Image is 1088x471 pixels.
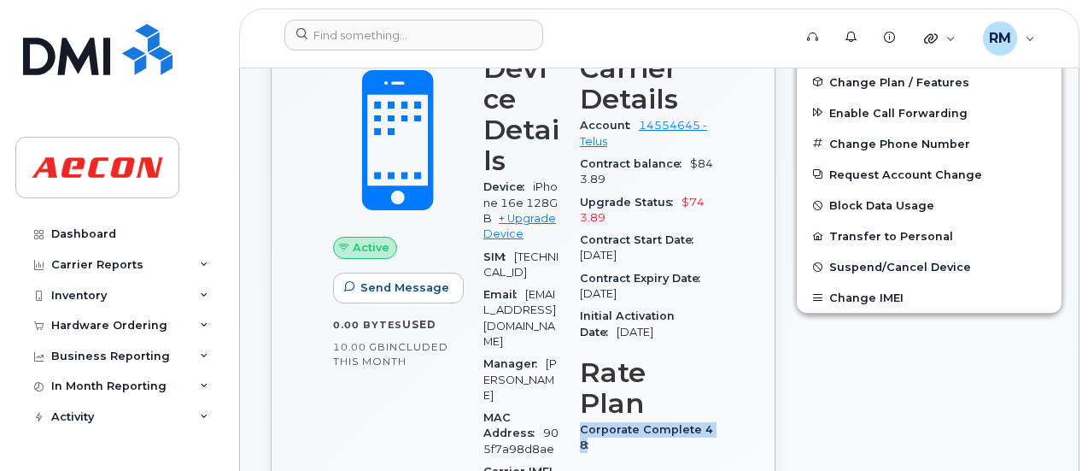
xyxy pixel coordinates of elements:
[483,250,514,263] span: SIM
[829,106,968,119] span: Enable Call Forwarding
[360,280,449,296] span: Send Message
[580,119,639,132] span: Account
[797,221,1062,251] button: Transfer to Personal
[797,282,1062,313] button: Change IMEI
[989,28,1011,49] span: RM
[617,326,653,339] span: [DATE]
[483,411,543,439] span: MAC Address
[580,309,675,338] span: Initial Activation Date
[402,318,436,331] span: used
[971,21,1047,56] div: Robyn Morgan
[333,273,464,303] button: Send Message
[483,180,558,225] span: iPhone 16e 128GB
[483,180,533,193] span: Device
[333,340,448,368] span: included this month
[483,53,559,176] h3: Device Details
[483,357,557,402] span: [PERSON_NAME]
[483,212,556,240] a: + Upgrade Device
[483,288,556,348] span: [EMAIL_ADDRESS][DOMAIN_NAME]
[797,67,1062,97] button: Change Plan / Features
[580,249,617,262] span: [DATE]
[580,357,713,419] h3: Rate Plan
[580,119,707,147] a: 14554645 - Telus
[797,128,1062,159] button: Change Phone Number
[912,21,968,56] div: Quicklinks
[829,75,969,88] span: Change Plan / Features
[797,251,1062,282] button: Suspend/Cancel Device
[797,190,1062,221] button: Block Data Usage
[580,196,681,209] span: Upgrade Status
[284,20,543,50] input: Find something...
[580,53,713,115] h3: Carrier Details
[353,239,389,256] span: Active
[333,341,386,353] span: 10.00 GB
[580,157,690,170] span: Contract balance
[333,319,402,331] span: 0.00 Bytes
[483,357,546,370] span: Manager
[580,233,702,246] span: Contract Start Date
[580,423,713,451] span: Corporate Complete 48
[483,250,559,279] span: [TECHNICAL_ID]
[483,427,559,455] span: 905f7a98d8ae
[797,159,1062,190] button: Request Account Change
[797,97,1062,128] button: Enable Call Forwarding
[580,272,709,285] span: Contract Expiry Date
[483,288,525,301] span: Email
[580,287,617,300] span: [DATE]
[580,196,705,224] span: $743.89
[829,261,971,274] span: Suspend/Cancel Device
